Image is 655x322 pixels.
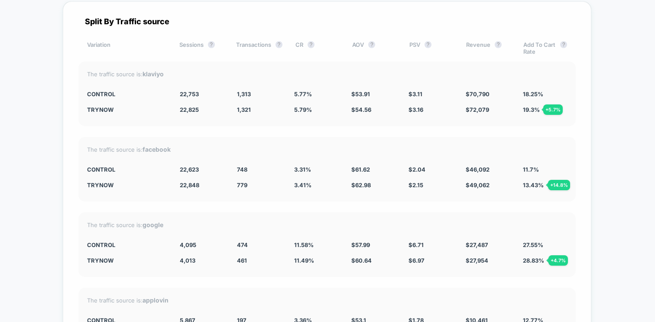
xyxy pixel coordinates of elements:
[180,106,199,113] span: 22,825
[143,70,164,78] strong: klaviyo
[543,104,563,115] div: + 5.7 %
[143,296,169,304] strong: applovin
[409,241,424,248] span: $ 6.71
[351,182,371,189] span: $ 62.98
[294,106,312,113] span: 5.79 %
[87,221,567,228] div: The traffic source is:
[352,41,396,55] div: AOV
[351,241,370,248] span: $ 57.99
[87,41,166,55] div: Variation
[294,257,314,264] span: 11.49 %
[523,241,543,248] span: 27.55 %
[179,41,223,55] div: Sessions
[143,146,171,153] strong: facebook
[237,241,248,248] span: 474
[294,241,314,248] span: 11.58 %
[87,70,567,78] div: The traffic source is:
[409,91,422,98] span: $ 3.11
[180,182,199,189] span: 22,848
[294,91,312,98] span: 5.77 %
[560,41,567,48] button: ?
[351,91,370,98] span: $ 53.91
[368,41,375,48] button: ?
[87,146,567,153] div: The traffic source is:
[87,296,567,304] div: The traffic source is:
[523,106,540,113] span: 19.3 %
[237,106,251,113] span: 1,321
[409,257,425,264] span: $ 6.97
[351,257,372,264] span: $ 60.64
[180,91,199,98] span: 22,753
[208,41,215,48] button: ?
[295,41,339,55] div: CR
[180,241,196,248] span: 4,095
[87,241,167,248] div: Control
[87,182,167,189] div: TryNow
[466,106,489,113] span: $ 72,079
[466,257,488,264] span: $ 27,954
[523,41,567,55] div: Add To Cart Rate
[523,91,543,98] span: 18.25 %
[523,166,539,173] span: 11.7 %
[237,257,247,264] span: 461
[466,241,488,248] span: $ 27,487
[409,166,425,173] span: $ 2.04
[548,255,568,266] div: + 4.7 %
[523,257,544,264] span: 28.83 %
[548,180,570,190] div: + 14.8 %
[143,221,163,228] strong: google
[466,41,510,55] div: Revenue
[466,182,490,189] span: $ 49,062
[495,41,502,48] button: ?
[351,166,370,173] span: $ 61.62
[87,257,167,264] div: TryNow
[237,182,247,189] span: 779
[409,41,453,55] div: PSV
[409,106,423,113] span: $ 3.16
[78,17,576,26] div: Split By Traffic source
[466,166,490,173] span: $ 46,092
[351,106,371,113] span: $ 54.56
[308,41,315,48] button: ?
[87,166,167,173] div: Control
[409,182,423,189] span: $ 2.15
[236,41,282,55] div: Transactions
[237,91,251,98] span: 1,313
[523,182,544,189] span: 13.43 %
[276,41,282,48] button: ?
[425,41,431,48] button: ?
[466,91,490,98] span: $ 70,790
[294,166,311,173] span: 3.31 %
[237,166,247,173] span: 748
[180,166,199,173] span: 22,623
[87,91,167,98] div: Control
[87,106,167,113] div: TryNow
[180,257,195,264] span: 4,013
[294,182,311,189] span: 3.41 %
